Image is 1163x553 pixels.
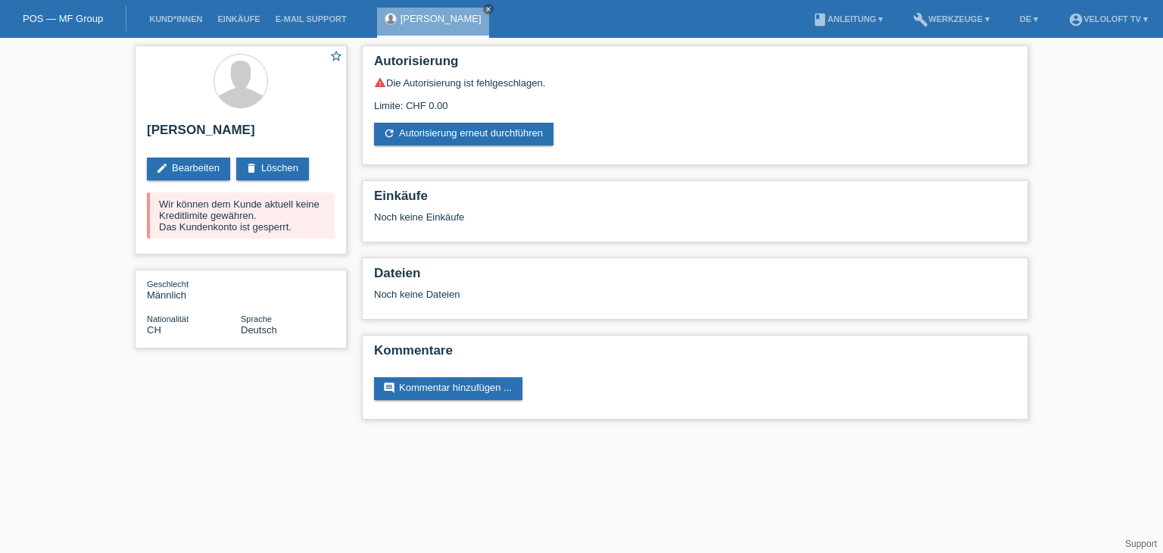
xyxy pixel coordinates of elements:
[374,266,1016,289] h2: Dateien
[485,5,492,13] i: close
[23,13,103,24] a: POS — MF Group
[1061,14,1155,23] a: account_circleVeloLoft TV ▾
[906,14,997,23] a: buildWerkzeuge ▾
[147,280,189,289] span: Geschlecht
[812,12,828,27] i: book
[245,162,257,174] i: delete
[374,123,553,145] a: refreshAutorisierung erneut durchführen
[805,14,890,23] a: bookAnleitung ▾
[374,377,522,400] a: commentKommentar hinzufügen ...
[241,324,277,336] span: Deutsch
[268,14,354,23] a: E-Mail Support
[1125,539,1157,549] a: Support
[147,278,241,301] div: Männlich
[329,49,343,65] a: star_border
[913,12,928,27] i: build
[236,158,309,180] a: deleteLöschen
[374,189,1016,211] h2: Einkäufe
[374,343,1016,366] h2: Kommentare
[241,314,272,323] span: Sprache
[147,314,189,323] span: Nationalität
[374,77,1016,89] div: Die Autorisierung ist fehlgeschlagen.
[147,158,230,180] a: editBearbeiten
[374,289,837,300] div: Noch keine Dateien
[483,4,494,14] a: close
[383,127,395,139] i: refresh
[374,54,1016,77] h2: Autorisierung
[329,49,343,63] i: star_border
[374,77,386,89] i: warning
[147,324,161,336] span: Schweiz
[142,14,210,23] a: Kund*innen
[147,123,335,145] h2: [PERSON_NAME]
[383,382,395,394] i: comment
[147,192,335,239] div: Wir können dem Kunde aktuell keine Kreditlimite gewähren. Das Kundenkonto ist gesperrt.
[1068,12,1083,27] i: account_circle
[156,162,168,174] i: edit
[374,89,1016,111] div: Limite: CHF 0.00
[1012,14,1046,23] a: DE ▾
[374,211,1016,234] div: Noch keine Einkäufe
[210,14,267,23] a: Einkäufe
[401,13,482,24] a: [PERSON_NAME]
